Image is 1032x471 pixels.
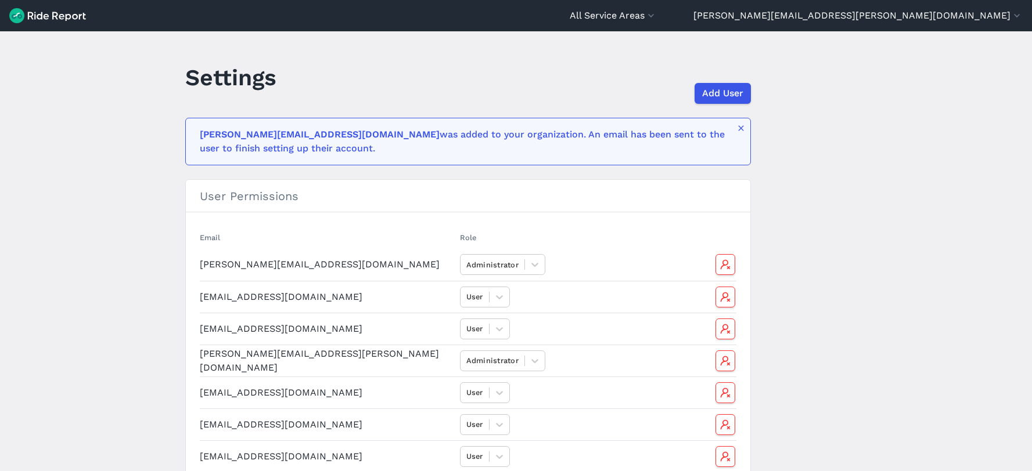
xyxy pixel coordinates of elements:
td: [PERSON_NAME][EMAIL_ADDRESS][PERSON_NAME][DOMAIN_NAME] [200,345,455,376]
td: [PERSON_NAME][EMAIL_ADDRESS][DOMAIN_NAME] [200,249,455,281]
div: was added to your organization. An email has been sent to the user to finish setting up their acc... [200,128,729,155]
button: Email [200,232,220,243]
button: All Service Areas [570,9,657,23]
td: [EMAIL_ADDRESS][DOMAIN_NAME] [200,313,455,345]
button: Add User [695,83,751,104]
div: Administrator [466,259,519,270]
td: [EMAIL_ADDRESS][DOMAIN_NAME] [200,408,455,440]
h1: Settings [185,61,276,93]
b: [PERSON_NAME][EMAIL_ADDRESS][DOMAIN_NAME] [200,129,440,140]
button: Role [460,232,476,243]
button: [PERSON_NAME][EMAIL_ADDRESS][PERSON_NAME][DOMAIN_NAME] [693,9,1023,23]
div: User [466,387,483,398]
div: User [466,419,483,430]
div: User [466,291,483,302]
td: [EMAIL_ADDRESS][DOMAIN_NAME] [200,376,455,408]
div: User [466,451,483,462]
div: User [466,323,483,334]
img: Ride Report [9,8,86,23]
div: Administrator [466,355,519,366]
td: [EMAIL_ADDRESS][DOMAIN_NAME] [200,281,455,313]
span: Add User [702,86,743,100]
h3: User Permissions [186,180,750,212]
